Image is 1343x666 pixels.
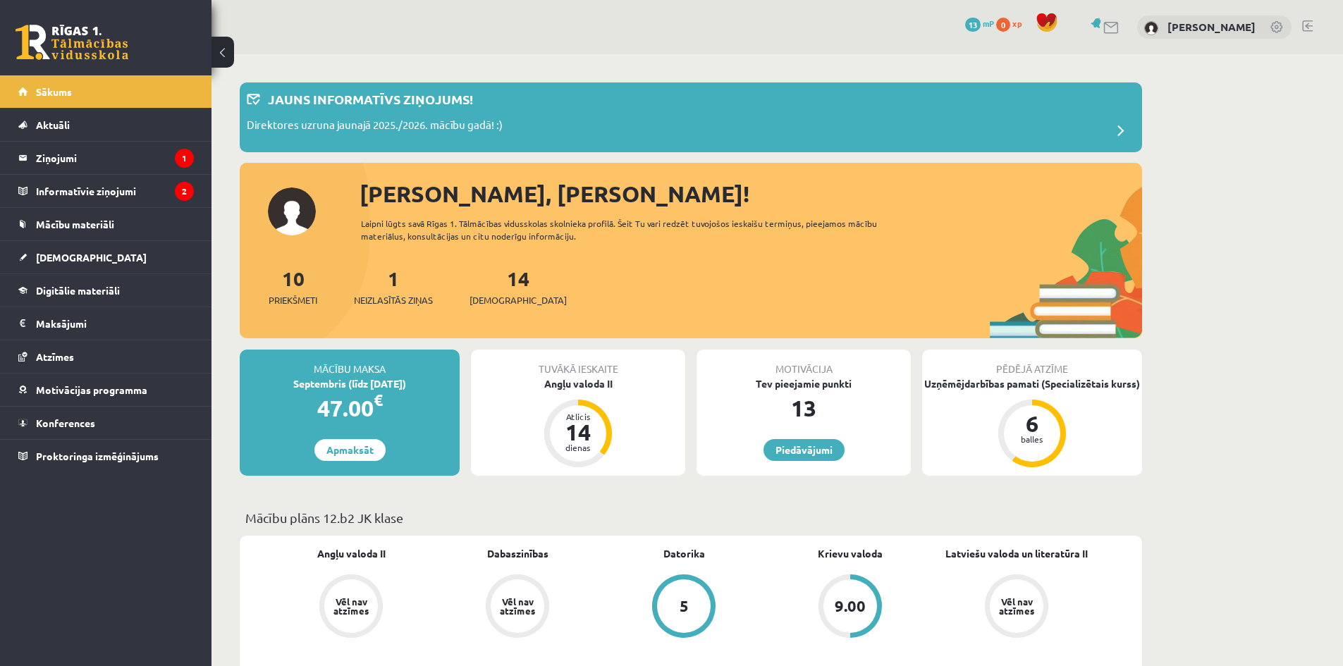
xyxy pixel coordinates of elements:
[18,75,194,108] a: Sākums
[36,417,95,429] span: Konferences
[470,266,567,307] a: 14[DEMOGRAPHIC_DATA]
[247,90,1135,145] a: Jauns informatīvs ziņojums! Direktores uzruna jaunajā 2025./2026. mācību gadā! :)
[471,376,685,469] a: Angļu valoda II Atlicis 14 dienas
[922,350,1142,376] div: Pēdējā atzīme
[680,598,689,614] div: 5
[245,508,1136,527] p: Mācību plāns 12.b2 JK klase
[933,574,1100,641] a: Vēl nav atzīmes
[18,307,194,340] a: Maksājumi
[354,266,433,307] a: 1Neizlasītās ziņas
[1011,412,1053,435] div: 6
[16,25,128,60] a: Rīgas 1. Tālmācības vidusskola
[18,374,194,406] a: Motivācijas programma
[36,350,74,363] span: Atzīmes
[434,574,601,641] a: Vēl nav atzīmes
[36,218,114,230] span: Mācību materiāli
[18,109,194,141] a: Aktuāli
[601,574,767,641] a: 5
[487,546,548,561] a: Dabaszinības
[996,18,1010,32] span: 0
[361,217,902,242] div: Laipni lūgts savā Rīgas 1. Tālmācības vidusskolas skolnieka profilā. Šeit Tu vari redzēt tuvojošo...
[36,251,147,264] span: [DEMOGRAPHIC_DATA]
[268,574,434,641] a: Vēl nav atzīmes
[557,443,599,452] div: dienas
[945,546,1088,561] a: Latviešu valoda un literatūra II
[36,85,72,98] span: Sākums
[471,350,685,376] div: Tuvākā ieskaite
[36,450,159,462] span: Proktoringa izmēģinājums
[269,266,317,307] a: 10Priekšmeti
[767,574,933,641] a: 9.00
[175,149,194,168] i: 1
[18,175,194,207] a: Informatīvie ziņojumi2
[175,182,194,201] i: 2
[764,439,845,461] a: Piedāvājumi
[36,383,147,396] span: Motivācijas programma
[1012,18,1022,29] span: xp
[18,241,194,273] a: [DEMOGRAPHIC_DATA]
[983,18,994,29] span: mP
[996,18,1029,29] a: 0 xp
[498,597,537,615] div: Vēl nav atzīmes
[1167,20,1256,34] a: [PERSON_NAME]
[965,18,981,32] span: 13
[965,18,994,29] a: 13 mP
[374,390,383,410] span: €
[331,597,371,615] div: Vēl nav atzīmes
[269,293,317,307] span: Priekšmeti
[697,376,911,391] div: Tev pieejamie punkti
[360,177,1142,211] div: [PERSON_NAME], [PERSON_NAME]!
[268,90,473,109] p: Jauns informatīvs ziņojums!
[314,439,386,461] a: Apmaksāt
[1011,435,1053,443] div: balles
[36,284,120,297] span: Digitālie materiāli
[240,350,460,376] div: Mācību maksa
[557,412,599,421] div: Atlicis
[835,598,866,614] div: 9.00
[470,293,567,307] span: [DEMOGRAPHIC_DATA]
[1144,21,1158,35] img: Edgars Kleinbergs
[354,293,433,307] span: Neizlasītās ziņas
[36,307,194,340] legend: Maksājumi
[997,597,1036,615] div: Vēl nav atzīmes
[18,340,194,373] a: Atzīmes
[240,376,460,391] div: Septembris (līdz [DATE])
[471,376,685,391] div: Angļu valoda II
[818,546,883,561] a: Krievu valoda
[663,546,705,561] a: Datorika
[247,117,503,137] p: Direktores uzruna jaunajā 2025./2026. mācību gadā! :)
[922,376,1142,469] a: Uzņēmējdarbības pamati (Specializētais kurss) 6 balles
[18,274,194,307] a: Digitālie materiāli
[18,142,194,174] a: Ziņojumi1
[18,208,194,240] a: Mācību materiāli
[18,440,194,472] a: Proktoringa izmēģinājums
[922,376,1142,391] div: Uzņēmējdarbības pamati (Specializētais kurss)
[36,142,194,174] legend: Ziņojumi
[36,175,194,207] legend: Informatīvie ziņojumi
[36,118,70,131] span: Aktuāli
[317,546,386,561] a: Angļu valoda II
[697,350,911,376] div: Motivācija
[18,407,194,439] a: Konferences
[697,391,911,425] div: 13
[240,391,460,425] div: 47.00
[557,421,599,443] div: 14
